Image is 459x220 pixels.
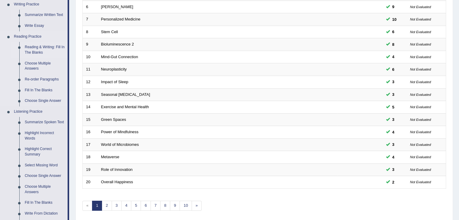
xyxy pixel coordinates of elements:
span: You can still take this question [390,179,397,185]
a: Impact of Sleep [101,80,128,84]
td: 14 [83,101,98,114]
span: You can still take this question [390,16,399,23]
small: Not Evaluated [410,180,431,184]
a: 4 [121,201,131,211]
span: You can still take this question [390,129,397,135]
a: Listening Practice [11,106,68,117]
td: 17 [83,138,98,151]
a: 10 [180,201,192,211]
small: Not Evaluated [410,68,431,71]
a: Highlight Incorrect Words [22,128,68,144]
span: You can still take this question [390,91,397,98]
span: You can still take this question [390,154,397,160]
span: You can still take this question [390,54,397,60]
a: Personalized Medicine [101,17,141,21]
a: World of Microbiomes [101,142,139,147]
small: Not Evaluated [410,105,431,109]
a: 1 [92,201,102,211]
a: Role of Innovation [101,167,133,172]
span: You can still take this question [390,141,397,148]
td: 12 [83,76,98,88]
span: You can still take this question [390,79,397,85]
a: Bioluminescence 2 [101,42,134,46]
a: Select Missing Word [22,160,68,171]
td: 16 [83,126,98,139]
span: You can still take this question [390,29,397,35]
a: Mind-Gut Connection [101,55,138,59]
a: Green Spaces [101,117,126,122]
a: Seasonal [MEDICAL_DATA] [101,92,150,97]
a: Re-order Paragraphs [22,74,68,85]
small: Not Evaluated [410,17,431,21]
td: 20 [83,176,98,189]
td: 8 [83,26,98,38]
a: Summarize Written Text [22,10,68,20]
a: [PERSON_NAME] [101,5,133,9]
a: Exercise and Mental Health [101,105,149,109]
small: Not Evaluated [410,80,431,84]
a: 2 [102,201,112,211]
a: Choose Multiple Answers [22,58,68,74]
td: 13 [83,88,98,101]
a: Reading Practice [11,31,68,42]
a: » [192,201,202,211]
span: You can still take this question [390,66,397,73]
a: Choose Single Answer [22,171,68,181]
span: You can still take this question [390,41,397,48]
small: Not Evaluated [410,130,431,134]
a: Stem Cell [101,30,118,34]
td: 19 [83,163,98,176]
small: Not Evaluated [410,5,431,9]
span: You can still take this question [390,4,397,10]
a: 8 [160,201,170,211]
a: Reading & Writing: Fill In The Blanks [22,42,68,58]
a: Summarize Spoken Text [22,117,68,128]
span: You can still take this question [390,166,397,173]
a: 6 [141,201,151,211]
a: Choose Single Answer [22,96,68,106]
td: 15 [83,113,98,126]
td: 11 [83,63,98,76]
small: Not Evaluated [410,55,431,59]
td: 18 [83,151,98,164]
a: Power of Mindfulness [101,130,139,134]
a: 9 [170,201,180,211]
span: You can still take this question [390,116,397,123]
a: 7 [151,201,161,211]
a: Write From Dictation [22,208,68,219]
span: You can still take this question [390,104,397,110]
small: Not Evaluated [410,42,431,46]
span: « [82,201,92,211]
small: Not Evaluated [410,168,431,171]
small: Not Evaluated [410,143,431,146]
small: Not Evaluated [410,93,431,96]
small: Not Evaluated [410,155,431,159]
small: Not Evaluated [410,30,431,34]
td: 10 [83,51,98,63]
a: Choose Multiple Answers [22,181,68,197]
a: Write Essay [22,20,68,31]
a: Overall Happiness [101,180,133,184]
a: Highlight Correct Summary [22,144,68,160]
td: 9 [83,38,98,51]
a: 3 [112,201,122,211]
td: 6 [83,1,98,13]
td: 7 [83,13,98,26]
small: Not Evaluated [410,118,431,121]
a: 5 [131,201,141,211]
a: Neuroplasticity [101,67,127,71]
a: Fill In The Blanks [22,197,68,208]
a: Fill In The Blanks [22,85,68,96]
a: Metaverse [101,155,120,159]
